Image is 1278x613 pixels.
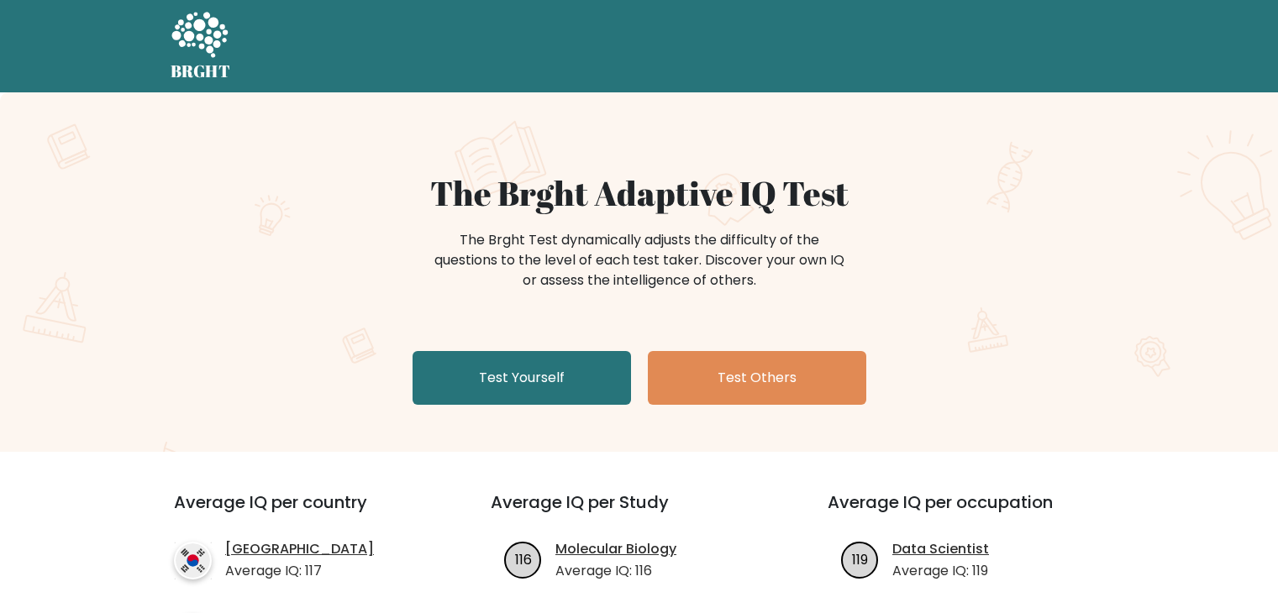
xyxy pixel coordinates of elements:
p: Average IQ: 116 [555,561,676,581]
a: Test Others [648,351,866,405]
div: The Brght Test dynamically adjusts the difficulty of the questions to the level of each test take... [429,230,849,291]
text: 116 [515,549,532,568]
p: Average IQ: 117 [225,561,374,581]
h3: Average IQ per occupation [828,492,1124,532]
p: Average IQ: 119 [892,561,989,581]
h5: BRGHT [171,61,231,81]
text: 119 [852,549,868,568]
a: Data Scientist [892,539,989,559]
a: Test Yourself [413,351,631,405]
a: [GEOGRAPHIC_DATA] [225,539,374,559]
img: country [174,542,212,579]
h3: Average IQ per Study [491,492,787,532]
h1: The Brght Adaptive IQ Test [229,173,1049,213]
a: Molecular Biology [555,539,676,559]
a: BRGHT [171,7,231,86]
h3: Average IQ per country [174,492,430,532]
